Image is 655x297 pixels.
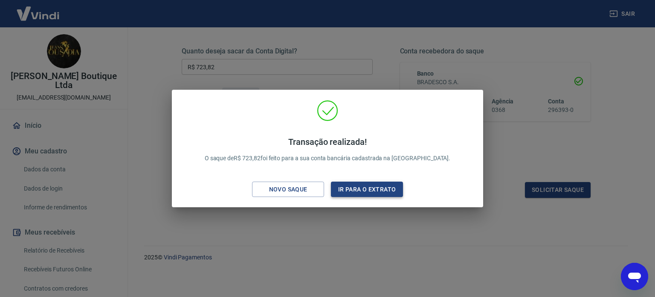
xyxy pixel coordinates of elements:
[252,182,324,197] button: Novo saque
[205,137,451,163] p: O saque de R$ 723,82 foi feito para a sua conta bancária cadastrada na [GEOGRAPHIC_DATA].
[621,263,648,290] iframe: Botão para abrir a janela de mensagens
[205,137,451,147] h4: Transação realizada!
[331,182,403,197] button: Ir para o extrato
[259,184,318,195] div: Novo saque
